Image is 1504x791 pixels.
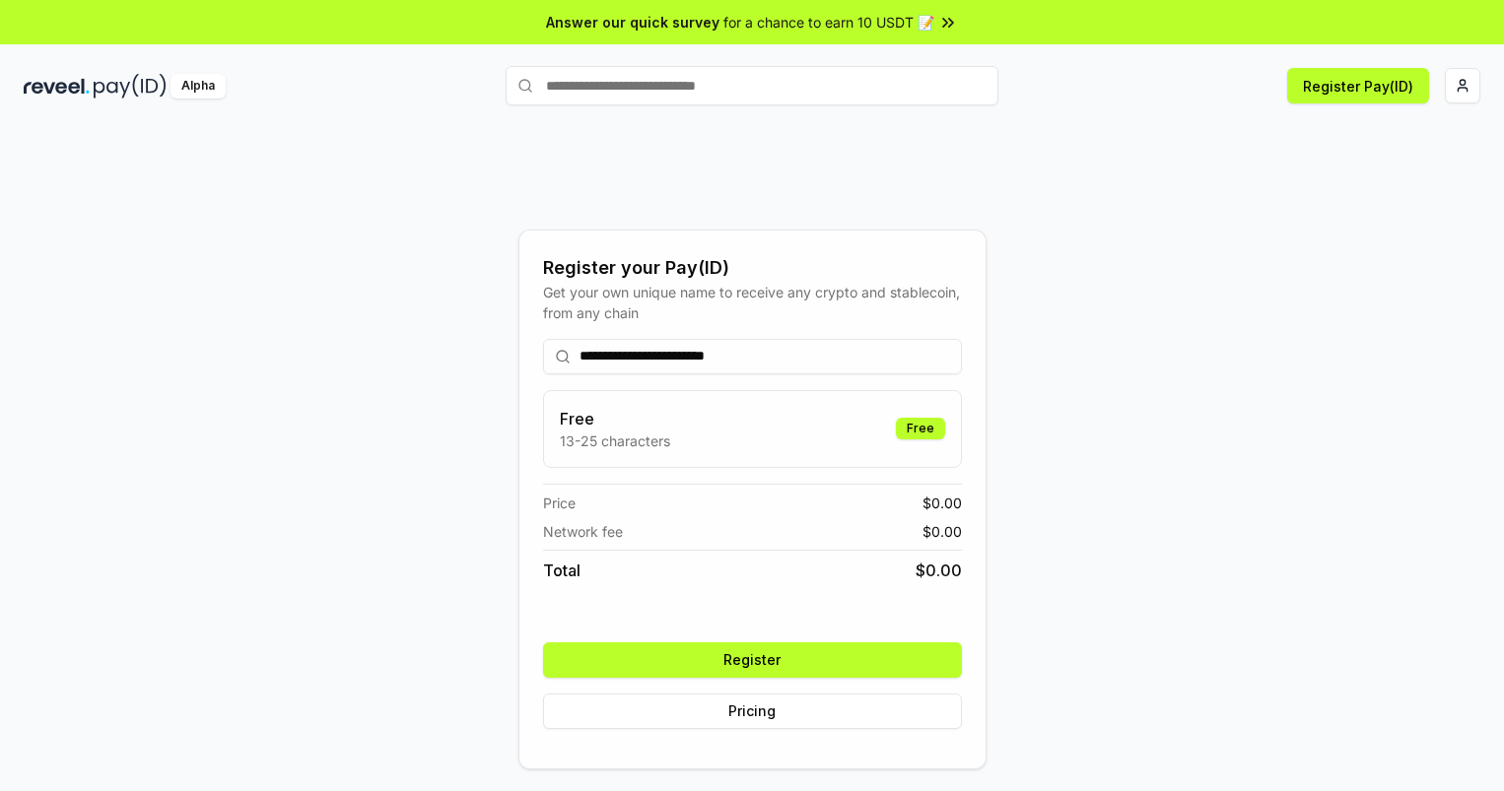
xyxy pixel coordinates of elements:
[24,74,90,99] img: reveel_dark
[560,430,670,451] p: 13-25 characters
[543,559,581,582] span: Total
[723,12,934,33] span: for a chance to earn 10 USDT 📝
[916,559,962,582] span: $ 0.00
[543,521,623,542] span: Network fee
[1287,68,1429,103] button: Register Pay(ID)
[560,407,670,430] h3: Free
[543,642,962,678] button: Register
[546,12,719,33] span: Answer our quick survey
[896,418,945,439] div: Free
[94,74,167,99] img: pay_id
[923,521,962,542] span: $ 0.00
[543,493,576,513] span: Price
[543,693,962,729] button: Pricing
[923,493,962,513] span: $ 0.00
[543,254,962,282] div: Register your Pay(ID)
[171,74,226,99] div: Alpha
[543,282,962,323] div: Get your own unique name to receive any crypto and stablecoin, from any chain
